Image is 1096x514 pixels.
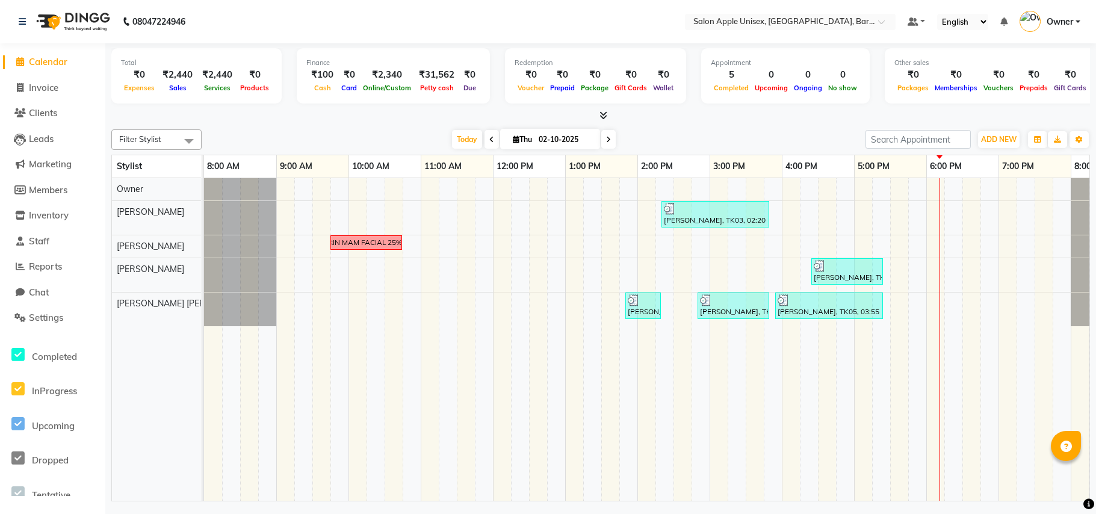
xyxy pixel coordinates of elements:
span: Upcoming [752,84,791,92]
a: Marketing [3,158,102,172]
div: 0 [752,68,791,82]
div: [PERSON_NAME], TK03, 02:20 PM-03:50 PM, Pedicure - Classic pedicure - [DEMOGRAPHIC_DATA] (₹500),B... [663,203,768,226]
div: 0 [825,68,860,82]
span: Wallet [650,84,676,92]
button: ADD NEW [978,131,1020,148]
div: ₹0 [338,68,360,82]
span: Stylist [117,161,142,172]
div: ₹0 [980,68,1017,82]
a: Invoice [3,81,102,95]
a: Staff [3,235,102,249]
div: ₹0 [1017,68,1051,82]
span: Ongoing [791,84,825,92]
a: 3:00 PM [710,158,748,175]
span: Calendar [29,56,67,67]
span: Expenses [121,84,158,92]
span: Petty cash [417,84,457,92]
a: 2:00 PM [638,158,676,175]
div: Total [121,58,272,68]
div: ₹0 [650,68,676,82]
div: [PERSON_NAME], TK05, 03:55 PM-05:25 PM, Hair Cut - [DEMOGRAPHIC_DATA] (₹300),[PERSON_NAME] Stylin... [776,294,882,317]
span: Due [460,84,479,92]
div: ₹0 [547,68,578,82]
span: [PERSON_NAME] [117,264,184,274]
span: Marketing [29,158,72,170]
div: ₹31,562 [414,68,459,82]
span: Completed [711,84,752,92]
span: [PERSON_NAME] [117,206,184,217]
a: 12:00 PM [494,158,536,175]
a: 11:00 AM [421,158,465,175]
div: ₹0 [611,68,650,82]
span: Package [578,84,611,92]
a: Inventory [3,209,102,223]
span: Vouchers [980,84,1017,92]
span: Staff [29,235,49,247]
a: 5:00 PM [855,158,893,175]
span: Voucher [515,84,547,92]
span: ADD NEW [981,135,1017,144]
span: Sales [166,84,190,92]
a: 6:00 PM [927,158,965,175]
div: 0 [791,68,825,82]
b: 08047224946 [132,5,185,39]
div: Redemption [515,58,676,68]
a: Settings [3,311,102,325]
span: Members [29,184,67,196]
div: 5 [711,68,752,82]
div: ₹0 [515,68,547,82]
div: ₹2,440 [197,68,237,82]
div: ₹0 [578,68,611,82]
span: Gift Cards [1051,84,1089,92]
span: Today [452,130,482,149]
a: 7:00 PM [999,158,1037,175]
div: ₹2,340 [360,68,414,82]
iframe: chat widget [1045,466,1084,502]
span: Reports [29,261,62,272]
span: Dropped [32,454,69,466]
span: InProgress [32,385,77,397]
img: Owner [1020,11,1041,32]
div: ₹100 [306,68,338,82]
span: Thu [510,135,535,144]
span: Card [338,84,360,92]
span: Settings [29,312,63,323]
span: No show [825,84,860,92]
span: Prepaids [1017,84,1051,92]
span: Leads [29,133,54,144]
div: [PERSON_NAME], TK01, 01:50 PM-02:20 PM, HAIR CUT - KIDS (₹100) [627,294,660,317]
span: Owner [117,184,143,194]
a: Reports [3,260,102,274]
div: ₹0 [932,68,980,82]
span: Invoice [29,82,58,93]
img: logo [31,5,113,39]
div: 7775930936 AFRIN MAM FACIAL 25% OFF CALL BACK [274,237,459,248]
input: Search Appointment [865,130,971,149]
div: Appointment [711,58,860,68]
a: Leads [3,132,102,146]
div: ₹2,440 [158,68,197,82]
div: [PERSON_NAME], TK02, 02:50 PM-03:50 PM, Hair Cut - [DEMOGRAPHIC_DATA] (₹300) [699,294,768,317]
div: Other sales [894,58,1089,68]
span: Products [237,84,272,92]
input: 2025-10-02 [535,131,595,149]
span: Online/Custom [360,84,414,92]
a: 9:00 AM [277,158,315,175]
a: Members [3,184,102,197]
a: Chat [3,286,102,300]
a: 8:00 AM [204,158,243,175]
div: ₹0 [237,68,272,82]
a: 1:00 PM [566,158,604,175]
a: 4:00 PM [782,158,820,175]
a: Calendar [3,55,102,69]
div: ₹0 [1051,68,1089,82]
div: ₹0 [121,68,158,82]
a: 10:00 AM [349,158,392,175]
a: Clients [3,107,102,120]
span: [PERSON_NAME] [PERSON_NAME] [117,298,254,309]
span: Prepaid [547,84,578,92]
div: ₹0 [459,68,480,82]
span: Gift Cards [611,84,650,92]
span: Inventory [29,209,69,221]
span: [PERSON_NAME] [117,241,184,252]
